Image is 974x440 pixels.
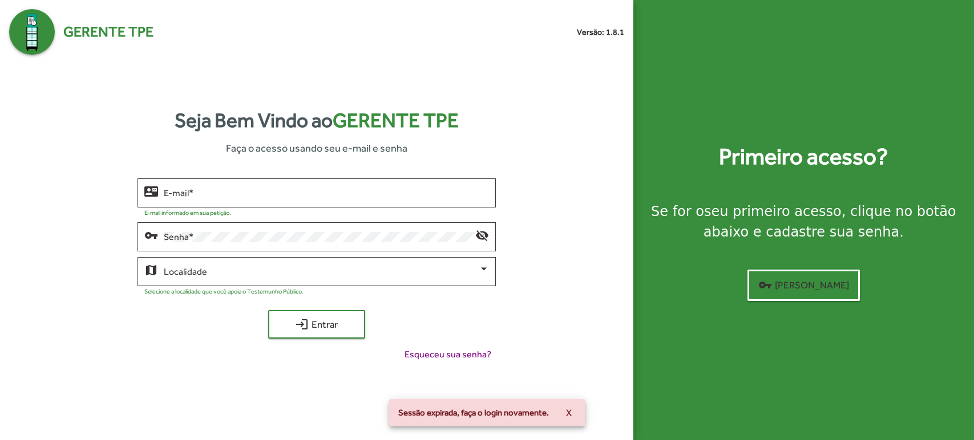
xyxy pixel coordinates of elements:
[647,201,960,242] div: Se for o , clique no botão abaixo e cadastre sua senha.
[566,402,572,423] span: X
[144,228,158,242] mat-icon: vpn_key
[144,288,304,295] mat-hint: Selecione a localidade que você apoia o Testemunho Público.
[295,317,309,331] mat-icon: login
[144,184,158,198] mat-icon: contact_mail
[577,26,624,38] small: Versão: 1.8.1
[278,314,355,335] span: Entrar
[9,9,55,55] img: Logo Gerente
[226,140,407,156] span: Faça o acesso usando seu e-mail e senha
[144,209,231,216] mat-hint: E-mail informado em sua petição.
[175,105,459,136] strong: Seja Bem Vindo ao
[747,270,860,301] button: [PERSON_NAME]
[475,228,489,242] mat-icon: visibility_off
[144,263,158,276] mat-icon: map
[405,348,491,361] span: Esqueceu sua senha?
[63,21,153,43] span: Gerente TPE
[398,407,549,418] span: Sessão expirada, faça o login novamente.
[758,278,772,292] mat-icon: vpn_key
[268,310,365,339] button: Entrar
[758,275,849,295] span: [PERSON_NAME]
[333,109,459,132] span: Gerente TPE
[704,203,842,219] strong: seu primeiro acesso
[719,140,888,174] strong: Primeiro acesso?
[557,402,581,423] button: X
